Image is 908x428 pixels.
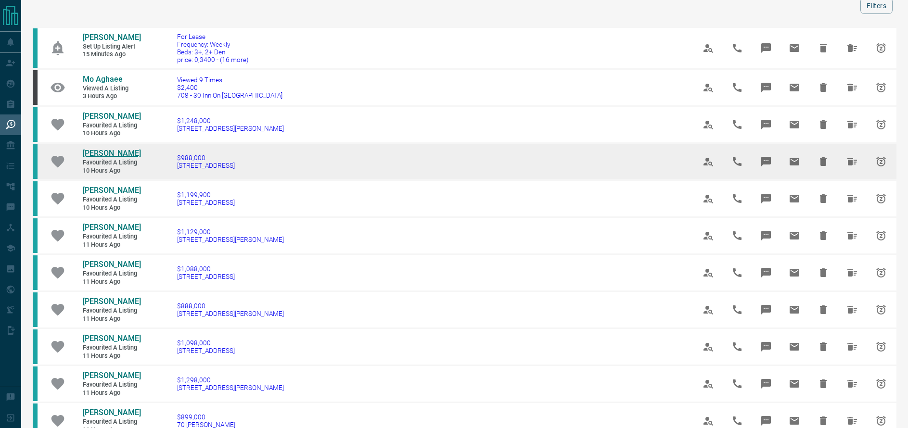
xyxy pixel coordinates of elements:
a: [PERSON_NAME] [83,149,141,159]
span: Snooze [870,37,893,60]
span: Call [726,37,749,60]
span: Snooze [870,372,893,395]
span: Email [783,113,806,136]
span: Email [783,372,806,395]
span: Message [755,76,778,99]
span: Hide All from Yachika Gupta [841,37,864,60]
span: [STREET_ADDRESS][PERSON_NAME] [177,384,284,391]
span: Email [783,37,806,60]
span: Hide All from Carrie Yang [841,187,864,210]
span: Beds: 3+, 2+ Den [177,48,248,56]
span: Favourited a Listing [83,270,141,278]
span: View Profile [697,150,720,173]
span: Hide [812,76,835,99]
div: mrloft.ca [33,70,38,105]
span: [STREET_ADDRESS] [177,162,235,169]
span: Hide [812,150,835,173]
span: Hide [812,113,835,136]
span: [PERSON_NAME] [83,112,141,121]
span: Hide [812,298,835,321]
a: $1,199,900[STREET_ADDRESS] [177,191,235,206]
a: [PERSON_NAME] [83,112,141,122]
span: [STREET_ADDRESS] [177,273,235,280]
span: Frequency: Weekly [177,40,248,48]
span: 10 hours ago [83,204,141,212]
span: Message [755,298,778,321]
span: 15 minutes ago [83,50,141,59]
span: [STREET_ADDRESS] [177,347,235,354]
span: $2,400 [177,84,282,91]
span: View Profile [697,113,720,136]
span: Hide [812,261,835,284]
span: View Profile [697,224,720,247]
span: $888,000 [177,302,284,310]
a: Viewed 9 Times$2,400708 - 30 Inn On [GEOGRAPHIC_DATA] [177,76,282,99]
span: Hide All from Carrie Yang [841,298,864,321]
span: $1,199,900 [177,191,235,199]
span: [PERSON_NAME] [83,149,141,158]
span: View Profile [697,187,720,210]
span: Message [755,372,778,395]
span: View Profile [697,261,720,284]
span: Hide [812,372,835,395]
span: Hide All from Carrie Yang [841,150,864,173]
span: Favourited a Listing [83,159,141,167]
span: Message [755,37,778,60]
span: Call [726,372,749,395]
span: 11 hours ago [83,315,141,323]
div: condos.ca [33,107,38,142]
span: Snooze [870,224,893,247]
span: View Profile [697,37,720,60]
span: 10 hours ago [83,167,141,175]
span: [PERSON_NAME] [83,223,141,232]
span: Snooze [870,261,893,284]
span: Email [783,150,806,173]
span: Message [755,335,778,358]
span: Hide [812,335,835,358]
span: Call [726,76,749,99]
a: $1,088,000[STREET_ADDRESS] [177,265,235,280]
span: Hide All from Carrie Yang [841,335,864,358]
span: $988,000 [177,154,235,162]
span: View Profile [697,76,720,99]
span: Call [726,113,749,136]
span: Hide All from Carrie Yang [841,372,864,395]
span: 10 hours ago [83,129,141,138]
span: Snooze [870,298,893,321]
span: 708 - 30 Inn On [GEOGRAPHIC_DATA] [177,91,282,99]
span: Favourited a Listing [83,233,141,241]
span: Hide [812,187,835,210]
span: Favourited a Listing [83,418,141,426]
span: Call [726,335,749,358]
span: Snooze [870,335,893,358]
span: Call [726,187,749,210]
span: Hide All from Carrie Yang [841,224,864,247]
span: View Profile [697,372,720,395]
span: 3 hours ago [83,92,141,101]
div: condos.ca [33,255,38,290]
span: $1,129,000 [177,228,284,236]
span: Snooze [870,150,893,173]
a: [PERSON_NAME] [83,186,141,196]
span: [PERSON_NAME] [83,297,141,306]
a: For LeaseFrequency: WeeklyBeds: 3+, 2+ Denprice: 0,3400 - (16 more) [177,33,248,63]
span: Favourited a Listing [83,381,141,389]
span: Hide All from Mo Aghaee [841,76,864,99]
span: $899,000 [177,413,235,421]
div: condos.ca [33,28,38,68]
div: condos.ca [33,329,38,364]
span: Call [726,298,749,321]
span: Call [726,224,749,247]
span: Hide [812,37,835,60]
span: [PERSON_NAME] [83,186,141,195]
span: Viewed a Listing [83,85,141,93]
span: 11 hours ago [83,352,141,360]
span: Snooze [870,113,893,136]
span: $1,298,000 [177,376,284,384]
a: [PERSON_NAME] [83,260,141,270]
span: [PERSON_NAME] [83,371,141,380]
span: Email [783,76,806,99]
a: [PERSON_NAME] [83,408,141,418]
a: $1,248,000[STREET_ADDRESS][PERSON_NAME] [177,117,284,132]
span: Snooze [870,187,893,210]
